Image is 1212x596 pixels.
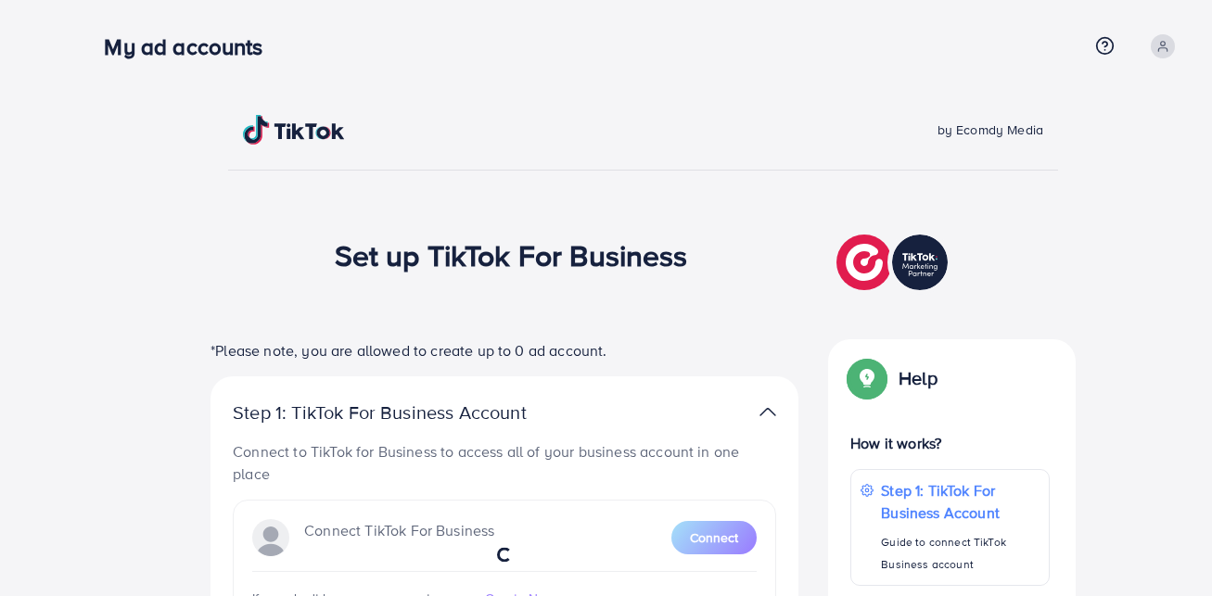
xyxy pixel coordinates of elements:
p: Step 1: TikTok For Business Account [881,479,1040,524]
img: TikTok partner [836,230,952,295]
p: Help [899,367,938,389]
img: TikTok [243,115,345,145]
h1: Set up TikTok For Business [335,237,688,273]
span: by Ecomdy Media [938,120,1043,139]
img: TikTok partner [759,399,776,425]
p: Step 1: TikTok For Business Account [233,401,585,424]
h3: My ad accounts [104,33,277,60]
p: How it works? [850,432,1050,454]
p: Guide to connect TikTok Business account [881,531,1040,576]
p: *Please note, you are allowed to create up to 0 ad account. [211,339,798,361]
img: Popup guide [850,361,884,395]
